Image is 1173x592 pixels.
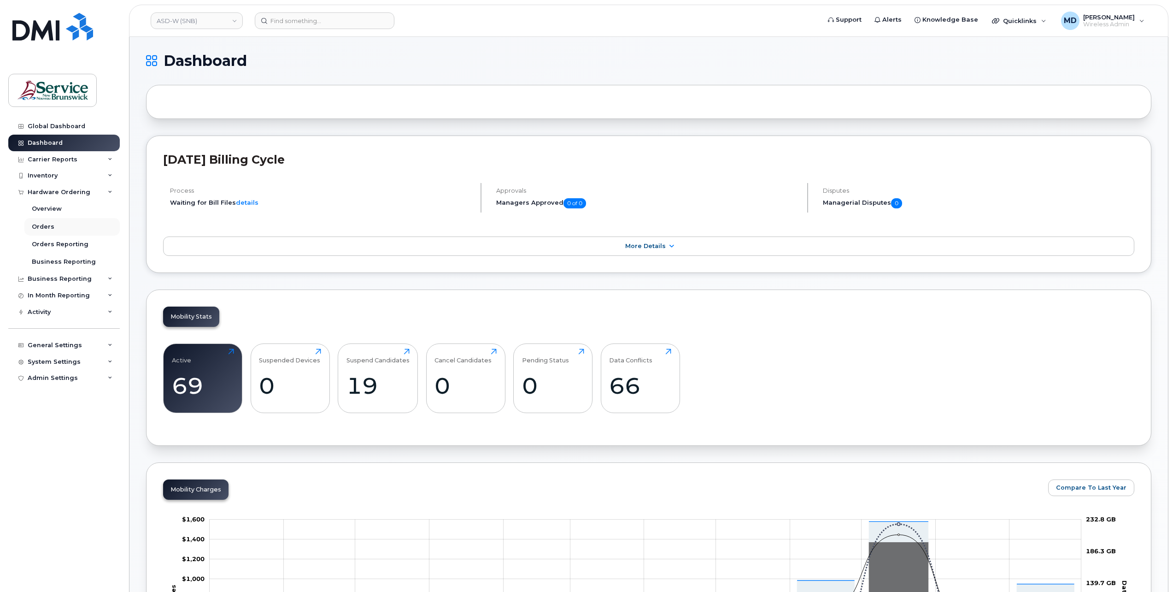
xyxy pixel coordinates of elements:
[1086,515,1116,523] tspan: 232.8 GB
[172,349,191,364] div: Active
[609,349,671,408] a: Data Conflicts66
[164,54,247,68] span: Dashboard
[609,349,652,364] div: Data Conflicts
[182,555,205,562] tspan: $1,200
[522,349,584,408] a: Pending Status0
[172,372,234,399] div: 69
[1086,579,1116,586] tspan: 139.7 GB
[1056,483,1126,492] span: Compare To Last Year
[522,349,569,364] div: Pending Status
[259,372,321,399] div: 0
[496,187,799,194] h4: Approvals
[182,575,205,582] g: $0
[1086,547,1116,555] tspan: 186.3 GB
[522,372,584,399] div: 0
[346,372,410,399] div: 19
[823,187,1134,194] h4: Disputes
[346,349,410,364] div: Suspend Candidates
[823,198,1134,208] h5: Managerial Disputes
[170,187,473,194] h4: Process
[434,349,497,408] a: Cancel Candidates0
[891,198,902,208] span: 0
[259,349,320,364] div: Suspended Devices
[182,515,205,523] tspan: $1,600
[182,515,205,523] g: $0
[182,575,205,582] tspan: $1,000
[259,349,321,408] a: Suspended Devices0
[434,372,497,399] div: 0
[434,349,492,364] div: Cancel Candidates
[563,198,586,208] span: 0 of 0
[172,349,234,408] a: Active69
[609,372,671,399] div: 66
[1048,480,1134,496] button: Compare To Last Year
[496,198,799,208] h5: Managers Approved
[170,198,473,207] li: Waiting for Bill Files
[182,555,205,562] g: $0
[163,153,1134,166] h2: [DATE] Billing Cycle
[236,199,258,206] a: details
[182,535,205,543] tspan: $1,400
[346,349,410,408] a: Suspend Candidates19
[182,535,205,543] g: $0
[625,243,666,249] span: More Details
